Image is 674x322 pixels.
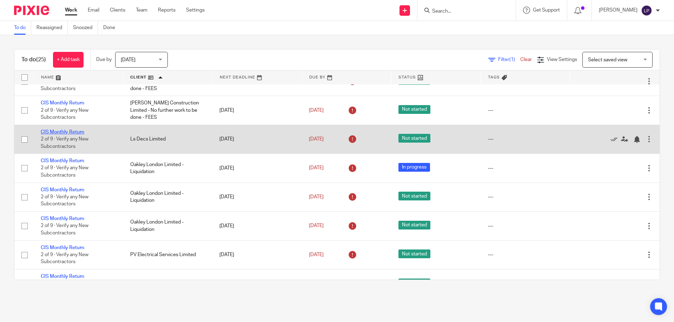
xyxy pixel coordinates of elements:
[309,108,324,113] span: [DATE]
[186,7,205,14] a: Settings
[547,57,577,62] span: View Settings
[212,183,302,211] td: [DATE]
[123,269,213,298] td: Resolve Resin Flooring Ltd
[212,154,302,183] td: [DATE]
[488,75,500,79] span: Tags
[103,21,120,35] a: Done
[488,136,563,143] div: ---
[398,279,430,287] span: Not started
[610,136,621,143] a: Mark as done
[123,240,213,269] td: PV Electrical Services Limited
[73,21,98,35] a: Snoozed
[431,8,495,15] input: Search
[88,7,99,14] a: Email
[488,193,563,200] div: ---
[123,154,213,183] td: Oakley London Limited - Liquidation
[533,8,560,13] span: Get Support
[398,221,430,229] span: Not started
[41,216,84,221] a: CIS Monthly Return
[641,5,652,16] img: svg%3E
[488,222,563,229] div: ---
[488,251,563,258] div: ---
[41,79,88,91] span: 2 of 9 · Verify any New Subcontractors
[41,252,88,265] span: 2 of 9 · Verify any New Subcontractors
[123,212,213,240] td: Oakley London Limited - Liquidation
[65,7,77,14] a: Work
[309,252,324,257] span: [DATE]
[41,166,88,178] span: 2 of 9 · Verify any New Subcontractors
[41,194,88,207] span: 2 of 9 · Verify any New Subcontractors
[212,269,302,298] td: [DATE]
[41,245,84,250] a: CIS Monthly Return
[41,137,88,149] span: 2 of 9 · Verify any New Subcontractors
[509,57,515,62] span: (1)
[123,125,213,153] td: Ls Decs Limited
[41,101,84,105] a: CIS Monthly Return
[588,57,627,62] span: Select saved view
[599,7,637,14] p: [PERSON_NAME]
[398,163,430,172] span: In progress
[21,56,46,63] h1: To do
[398,105,430,114] span: Not started
[309,166,324,171] span: [DATE]
[212,96,302,125] td: [DATE]
[498,57,520,62] span: Filter
[41,108,88,120] span: 2 of 9 · Verify any New Subcontractors
[309,194,324,199] span: [DATE]
[520,57,532,62] a: Clear
[41,274,84,279] a: CIS Monthly Return
[36,57,46,62] span: (25)
[37,21,68,35] a: Reassigned
[121,57,136,62] span: [DATE]
[110,7,125,14] a: Clients
[488,107,563,114] div: ---
[398,249,430,258] span: Not started
[41,158,84,163] a: CIS Monthly Return
[309,137,324,142] span: [DATE]
[212,212,302,240] td: [DATE]
[53,52,84,68] a: + Add task
[123,96,213,125] td: [PERSON_NAME] Construction Limited - No further work to be done - FEES
[14,6,49,15] img: Pixie
[41,187,84,192] a: CIS Monthly Return
[212,240,302,269] td: [DATE]
[136,7,147,14] a: Team
[309,224,324,228] span: [DATE]
[398,192,430,200] span: Not started
[123,183,213,211] td: Oakley London Limited - Liquidation
[398,134,430,143] span: Not started
[14,21,31,35] a: To do
[212,125,302,153] td: [DATE]
[488,165,563,172] div: ---
[41,224,88,236] span: 2 of 9 · Verify any New Subcontractors
[96,56,112,63] p: Due by
[41,130,84,135] a: CIS Monthly Return
[158,7,176,14] a: Reports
